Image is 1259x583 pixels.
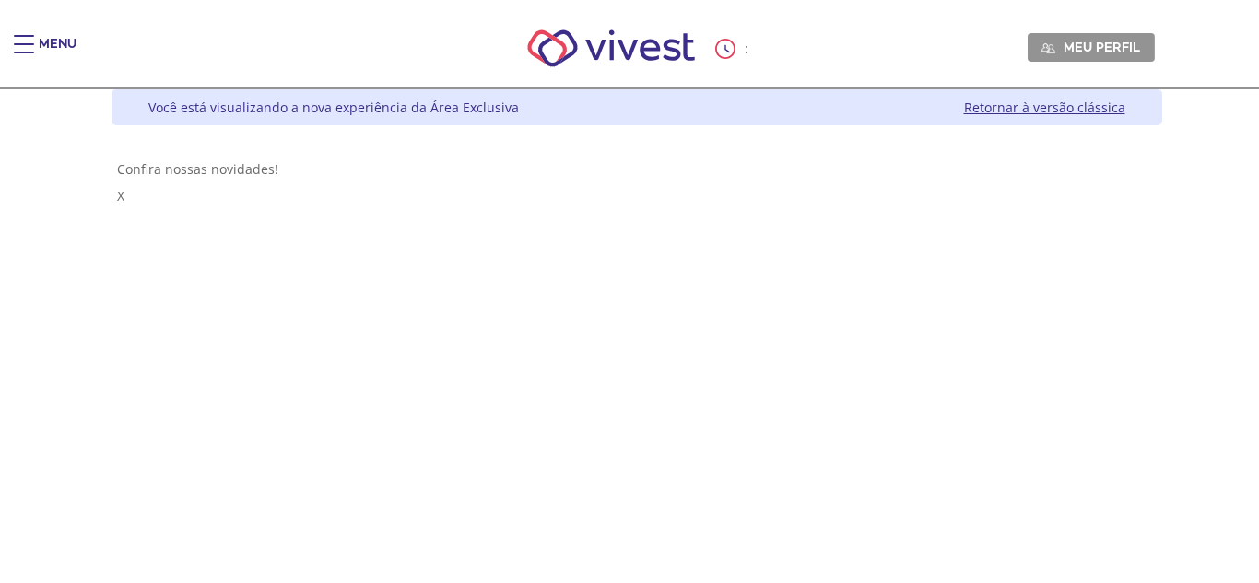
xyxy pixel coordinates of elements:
span: X [117,187,124,204]
a: Retornar à versão clássica [964,99,1125,116]
div: Você está visualizando a nova experiência da Área Exclusiva [148,99,519,116]
div: Confira nossas novidades! [117,160,1157,178]
div: Vivest [98,89,1162,583]
a: Meu perfil [1028,33,1155,61]
span: Meu perfil [1064,39,1140,55]
div: Menu [39,35,76,72]
img: Meu perfil [1041,41,1055,55]
div: : [715,39,752,59]
img: Vivest [507,9,716,87]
